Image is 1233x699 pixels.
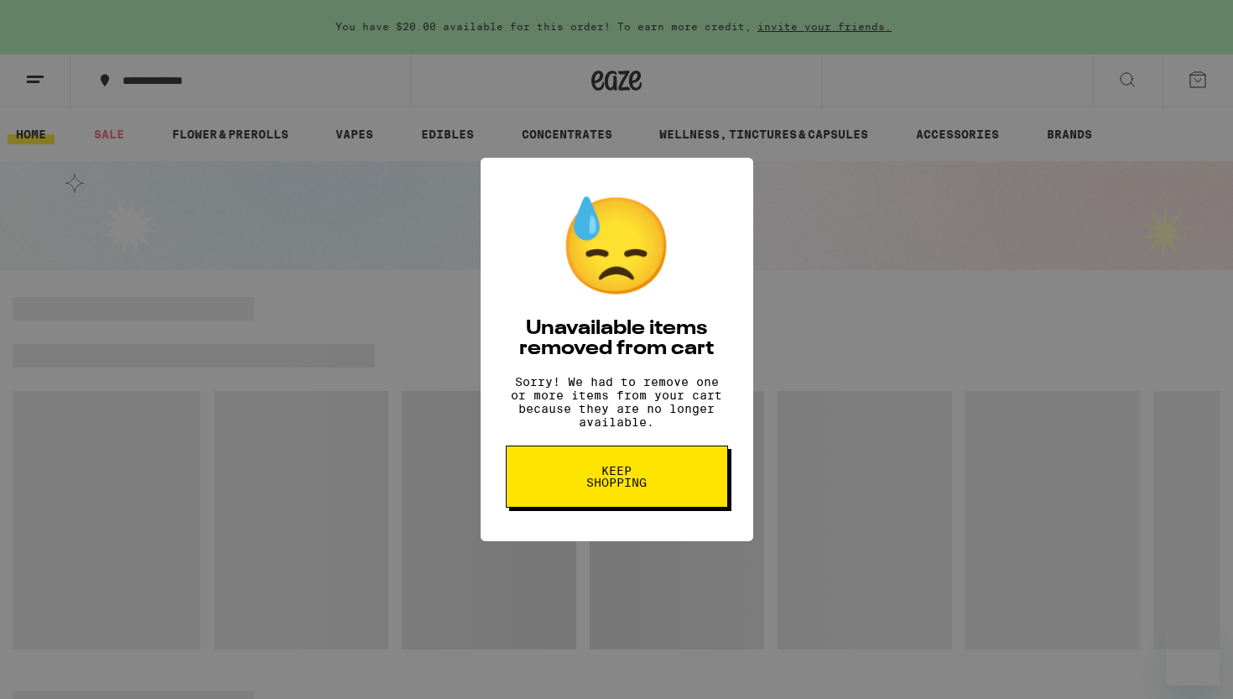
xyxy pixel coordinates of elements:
button: Keep Shopping [506,446,728,508]
p: Sorry! We had to remove one or more items from your cart because they are no longer available. [506,375,728,429]
h2: Unavailable items removed from cart [506,319,728,359]
div: 😓 [558,191,675,302]
iframe: Button to launch messaging window [1166,632,1220,686]
span: Keep Shopping [574,465,660,488]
